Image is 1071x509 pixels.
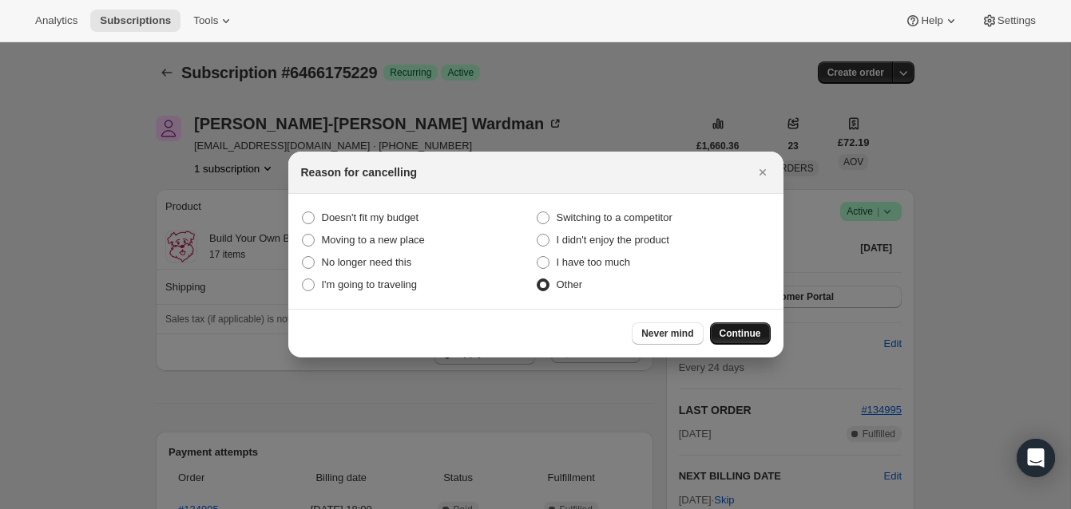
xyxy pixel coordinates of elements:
span: Subscriptions [100,14,171,27]
h2: Reason for cancelling [301,164,417,180]
span: Analytics [35,14,77,27]
span: Moving to a new place [322,234,425,246]
span: Tools [193,14,218,27]
button: Help [895,10,968,32]
button: Continue [710,322,771,345]
span: Other [557,278,583,290]
button: Never mind [632,322,703,345]
button: Subscriptions [90,10,180,32]
div: Open Intercom Messenger [1017,439,1055,477]
button: Analytics [26,10,87,32]
span: Switching to a competitor [557,211,672,223]
button: Tools [184,10,244,32]
button: Close [752,161,774,183]
span: I'm going to traveling [322,278,418,290]
span: I have too much [557,256,631,268]
span: Never mind [641,327,693,340]
span: Continue [720,327,761,340]
span: Help [921,14,942,27]
span: Settings [998,14,1036,27]
span: Doesn't fit my budget [322,211,419,223]
button: Settings [972,10,1045,32]
span: No longer need this [322,256,412,268]
span: I didn't enjoy the product [557,234,669,246]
